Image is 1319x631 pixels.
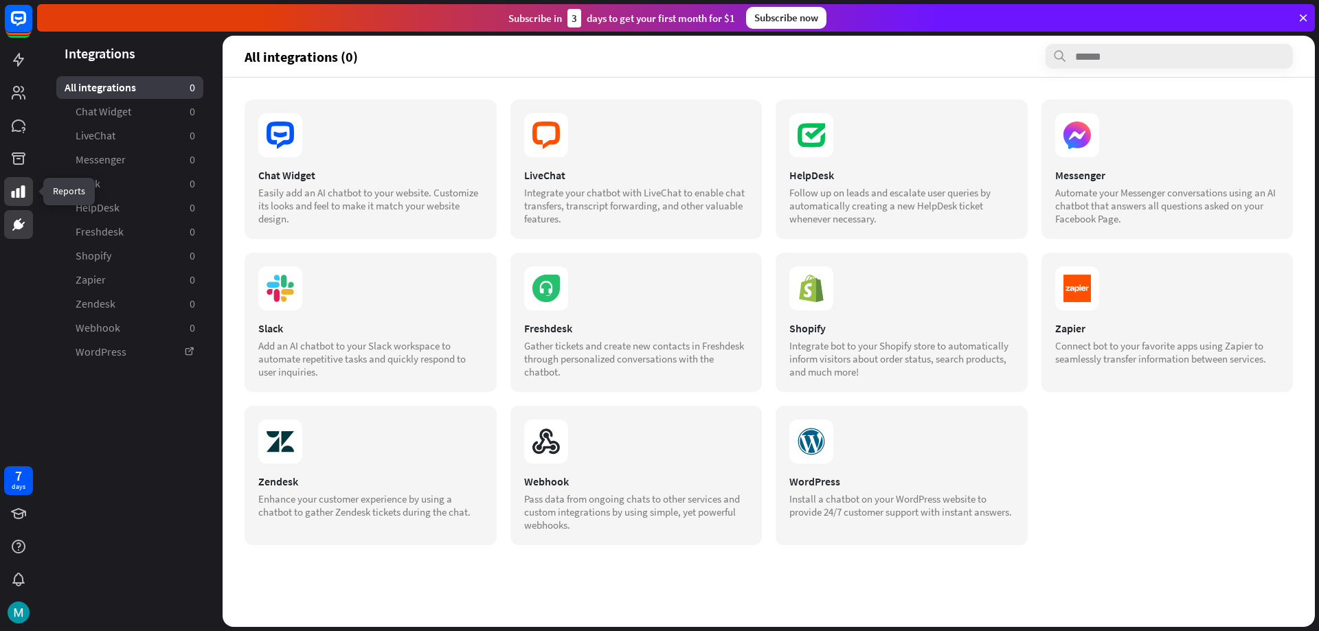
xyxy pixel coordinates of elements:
[56,196,203,219] a: HelpDesk 0
[789,186,1014,225] div: Follow up on leads and escalate user queries by automatically creating a new HelpDesk ticket when...
[524,492,749,531] div: Pass data from ongoing chats to other services and custom integrations by using simple, yet power...
[12,482,25,492] div: days
[56,148,203,171] a: Messenger 0
[190,273,195,287] aside: 0
[258,321,483,335] div: Slack
[56,341,203,363] a: WordPress
[56,124,203,147] a: LiveChat 0
[789,339,1014,378] div: Integrate bot to your Shopify store to automatically inform visitors about order status, search p...
[258,168,483,182] div: Chat Widget
[190,225,195,239] aside: 0
[56,100,203,123] a: Chat Widget 0
[11,5,52,47] button: Open LiveChat chat widget
[65,80,136,95] span: All integrations
[56,220,203,243] a: Freshdesk 0
[56,268,203,291] a: Zapier 0
[1055,168,1280,182] div: Messenger
[56,172,203,195] a: Slack 0
[1055,339,1280,365] div: Connect bot to your favorite apps using Zapier to seamlessly transfer information between services.
[190,249,195,263] aside: 0
[15,470,22,482] div: 7
[746,7,826,29] div: Subscribe now
[567,9,581,27] div: 3
[190,297,195,311] aside: 0
[789,321,1014,335] div: Shopify
[508,9,735,27] div: Subscribe in days to get your first month for $1
[190,176,195,191] aside: 0
[258,492,483,518] div: Enhance your customer experience by using a chatbot to gather Zendesk tickets during the chat.
[76,273,106,287] span: Zapier
[76,104,131,119] span: Chat Widget
[190,152,195,167] aside: 0
[76,128,115,143] span: LiveChat
[37,44,223,62] header: Integrations
[76,152,126,167] span: Messenger
[258,474,483,488] div: Zendesk
[190,104,195,119] aside: 0
[76,297,115,311] span: Zendesk
[56,244,203,267] a: Shopify 0
[524,186,749,225] div: Integrate your chatbot with LiveChat to enable chat transfers, transcript forwarding, and other v...
[56,317,203,339] a: Webhook 0
[258,339,483,378] div: Add an AI chatbot to your Slack workspace to automate repetitive tasks and quickly respond to use...
[524,321,749,335] div: Freshdesk
[190,80,195,95] aside: 0
[1055,186,1280,225] div: Automate your Messenger conversations using an AI chatbot that answers all questions asked on you...
[4,466,33,495] a: 7 days
[190,321,195,335] aside: 0
[524,168,749,182] div: LiveChat
[789,168,1014,182] div: HelpDesk
[190,128,195,143] aside: 0
[76,249,111,263] span: Shopify
[76,321,120,335] span: Webhook
[258,186,483,225] div: Easily add an AI chatbot to your website. Customize its looks and feel to make it match your webs...
[245,44,1293,69] section: All integrations (0)
[76,200,120,215] span: HelpDesk
[190,200,195,215] aside: 0
[789,492,1014,518] div: Install a chatbot on your WordPress website to provide 24/7 customer support with instant answers.
[524,474,749,488] div: Webhook
[56,292,203,315] a: Zendesk 0
[76,176,100,191] span: Slack
[524,339,749,378] div: Gather tickets and create new contacts in Freshdesk through personalized conversations with the c...
[1055,321,1280,335] div: Zapier
[76,225,124,239] span: Freshdesk
[789,474,1014,488] div: WordPress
